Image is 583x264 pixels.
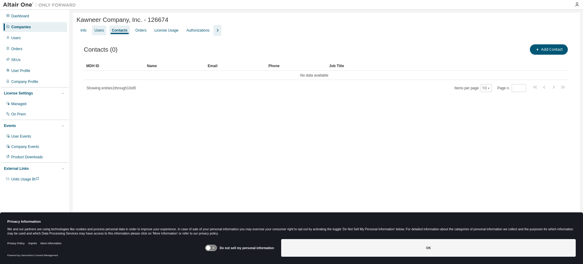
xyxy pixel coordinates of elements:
div: Email [208,61,264,71]
div: License Settings [4,91,33,96]
img: Altair One [3,2,79,8]
td: No data available [84,71,545,80]
div: License Usage [154,28,178,33]
div: Managed [11,101,26,106]
div: MDH ID [86,61,142,71]
span: Items per page [455,84,492,92]
span: Showing entries 1 through 10 of 0 [87,86,136,90]
div: Job Title [329,61,542,71]
span: Units Usage BI [11,177,39,181]
div: Name [147,61,203,71]
div: Users [11,36,21,40]
div: Orders [135,28,147,33]
div: External Links [4,166,29,171]
div: Dashboard [11,14,29,19]
div: Contacts [112,28,127,33]
div: Company Events [11,144,39,149]
span: Kawneer Company, Inc. - 126674 [77,16,168,23]
div: Events [4,123,16,128]
button: 10 [482,86,490,91]
span: Contacts (0) [84,46,118,53]
div: On Prem [11,112,26,117]
div: User Profile [11,68,30,73]
div: Company Profile [11,79,38,84]
span: Page n. [497,84,526,92]
div: Phone [268,61,324,71]
div: Product Downloads [11,155,43,159]
div: User Events [11,134,31,139]
div: Authorizations [186,28,210,33]
div: Orders [11,46,22,51]
button: Add Contact [530,44,568,55]
div: Companies [11,25,31,29]
div: Info [80,28,87,33]
div: Users [94,28,104,33]
div: SKUs [11,57,21,62]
